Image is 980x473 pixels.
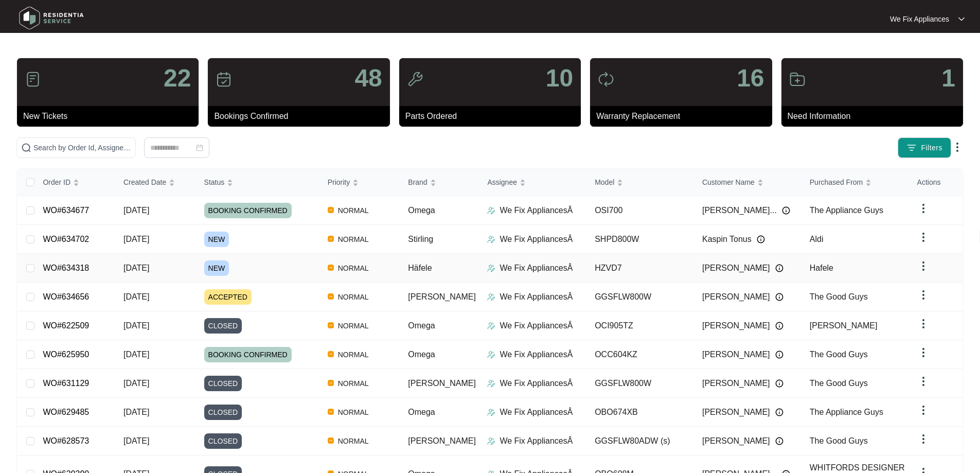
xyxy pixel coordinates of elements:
span: Omega [408,350,435,359]
a: WO#629485 [43,408,89,416]
img: Assigner Icon [487,264,495,272]
span: [PERSON_NAME] [702,435,770,447]
img: dropdown arrow [917,289,930,301]
p: 10 [546,66,573,91]
p: We Fix AppliancesÂ [500,204,573,217]
a: WO#634656 [43,292,89,301]
img: dropdown arrow [917,346,930,359]
img: Info icon [775,437,783,445]
img: icon [216,71,232,87]
span: [DATE] [123,235,149,243]
span: [PERSON_NAME] [408,292,476,301]
img: Assigner Icon [487,293,495,301]
a: WO#634677 [43,206,89,215]
p: Need Information [788,110,963,122]
span: Status [204,177,225,188]
span: Omega [408,321,435,330]
img: dropdown arrow [917,260,930,272]
span: Model [595,177,614,188]
span: NEW [204,232,229,247]
span: The Appliance Guys [810,408,883,416]
span: [DATE] [123,264,149,272]
span: NORMAL [334,320,373,332]
td: OCI905TZ [586,311,694,340]
p: We Fix AppliancesÂ [500,291,573,303]
span: [DATE] [123,350,149,359]
span: [DATE] [123,436,149,445]
span: Hafele [810,264,833,272]
span: [DATE] [123,206,149,215]
p: Bookings Confirmed [214,110,389,122]
td: HZVD7 [586,254,694,283]
p: Warranty Replacement [596,110,772,122]
img: icon [25,71,41,87]
span: ACCEPTED [204,289,252,305]
span: [PERSON_NAME] [702,377,770,390]
th: Actions [909,169,963,196]
span: The Good Guys [810,292,868,301]
img: Info icon [775,379,783,388]
td: OCC604KZ [586,340,694,369]
p: We Fix AppliancesÂ [500,320,573,332]
span: Purchased From [810,177,863,188]
span: [PERSON_NAME] [810,321,878,330]
img: filter icon [906,143,917,153]
img: Info icon [775,293,783,301]
td: OSI700 [586,196,694,225]
img: Vercel Logo [328,437,334,444]
span: Aldi [810,235,824,243]
span: BOOKING CONFIRMED [204,203,292,218]
span: NORMAL [334,377,373,390]
span: The Good Guys [810,379,868,388]
img: Vercel Logo [328,322,334,328]
span: [PERSON_NAME] [702,320,770,332]
span: Created Date [123,177,166,188]
td: GGSFLW80ADW (s) [586,427,694,456]
td: GGSFLW800W [586,283,694,311]
p: We Fix AppliancesÂ [500,377,573,390]
span: Priority [328,177,350,188]
p: We Fix AppliancesÂ [500,406,573,418]
th: Status [196,169,319,196]
p: We Fix AppliancesÂ [500,233,573,246]
img: dropdown arrow [917,202,930,215]
img: icon [598,71,614,87]
p: 22 [164,66,191,91]
img: Vercel Logo [328,236,334,242]
img: search-icon [21,143,31,153]
span: NORMAL [334,435,373,447]
img: Vercel Logo [328,265,334,271]
th: Created Date [115,169,196,196]
span: Filters [921,143,942,153]
p: We Fix Appliances [890,14,949,24]
span: [PERSON_NAME] [408,436,476,445]
th: Order ID [34,169,115,196]
span: NORMAL [334,262,373,274]
span: NORMAL [334,291,373,303]
span: [DATE] [123,321,149,330]
img: dropdown arrow [917,404,930,416]
span: [PERSON_NAME] [408,379,476,388]
img: dropdown arrow [917,375,930,388]
span: CLOSED [204,433,242,449]
img: Assigner Icon [487,437,495,445]
th: Customer Name [694,169,801,196]
span: The Appliance Guys [810,206,883,215]
a: WO#634702 [43,235,89,243]
img: Vercel Logo [328,351,334,357]
a: WO#631129 [43,379,89,388]
img: residentia service logo [15,3,87,33]
span: NORMAL [334,406,373,418]
span: Stirling [408,235,433,243]
img: Info icon [775,264,783,272]
span: The Good Guys [810,350,868,359]
img: Assigner Icon [487,379,495,388]
td: SHPD800W [586,225,694,254]
td: OBO674XB [586,398,694,427]
span: [PERSON_NAME] [702,262,770,274]
span: The Good Guys [810,436,868,445]
span: Brand [408,177,427,188]
p: New Tickets [23,110,199,122]
p: 16 [737,66,764,91]
img: Info icon [775,408,783,416]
